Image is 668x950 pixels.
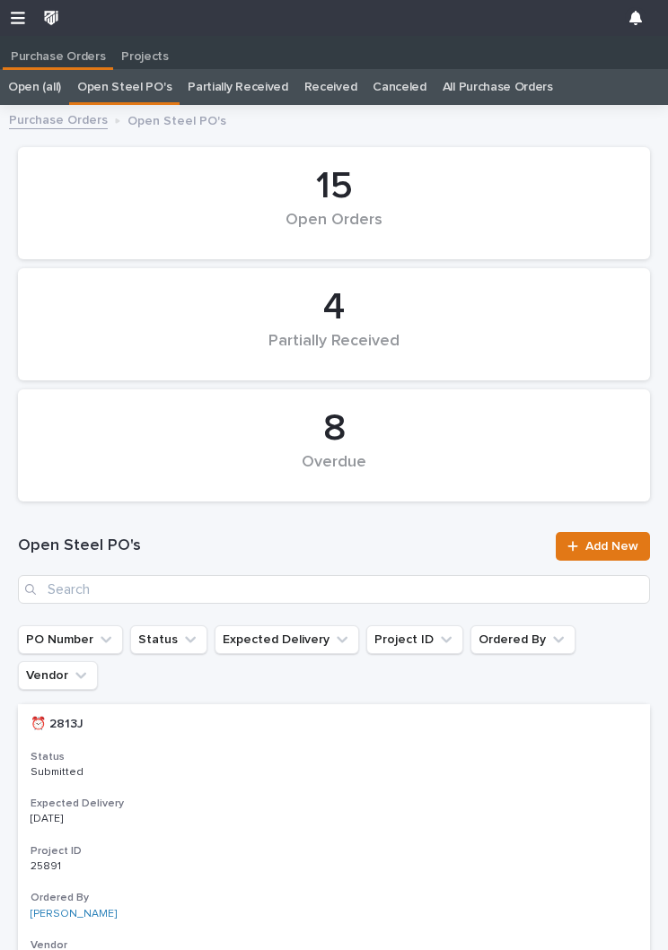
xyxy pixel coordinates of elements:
h3: Ordered By [31,891,637,905]
div: Overdue [48,453,620,491]
button: PO Number [18,625,123,654]
a: Open (all) [8,69,61,105]
h1: Open Steel PO's [18,536,545,557]
input: Search [18,575,650,604]
div: 8 [48,406,620,451]
h3: Status [31,750,637,764]
h3: Expected Delivery [31,797,637,811]
h3: Project ID [31,844,637,858]
p: Submitted [31,766,180,779]
p: ⏰ 2813J [31,713,87,732]
a: Received [304,69,357,105]
a: Purchase Orders [3,36,113,67]
button: Status [130,625,207,654]
img: wkUhmAIORKewsuZNaXNB [40,6,63,30]
p: 25891 [31,857,65,873]
p: Purchase Orders [11,36,105,65]
p: [DATE] [31,813,180,825]
a: Purchase Orders [9,109,108,129]
a: Projects [113,36,177,70]
p: Projects [121,36,169,65]
button: Vendor [18,661,98,690]
button: Expected Delivery [215,625,359,654]
a: [PERSON_NAME] [31,908,117,920]
button: Project ID [366,625,463,654]
a: Canceled [373,69,426,105]
a: Partially Received [188,69,287,105]
p: Open Steel PO's [127,109,226,129]
a: Add New [556,532,650,561]
button: Ordered By [470,625,576,654]
span: Add New [585,540,638,553]
a: Open Steel PO's [77,69,171,105]
a: All Purchase Orders [443,69,553,105]
div: 4 [48,285,620,330]
div: Partially Received [48,332,620,370]
div: Open Orders [48,211,620,248]
div: 15 [48,164,620,209]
